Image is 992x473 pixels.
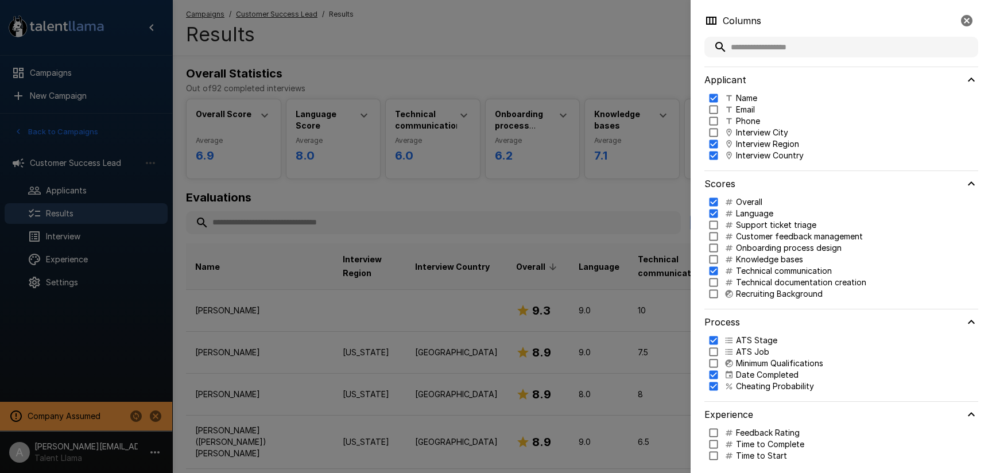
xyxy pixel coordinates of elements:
p: Onboarding process design [736,242,842,254]
p: ATS Stage [736,335,777,346]
p: Technical documentation creation [736,277,866,288]
p: Minimum Qualifications [736,358,823,369]
p: Columns [723,14,761,28]
p: Knowledge bases [736,254,803,265]
p: Technical communication [736,265,832,277]
p: Interview Region [736,138,799,150]
p: Support ticket triage [736,219,816,231]
p: Recruiting Background [736,288,823,300]
p: Time to Complete [736,439,804,450]
p: Cheating Probability [736,381,814,392]
p: Date Completed [736,369,799,381]
p: Interview Country [736,150,804,161]
h6: Scores [704,176,735,192]
p: Time to Start [736,450,787,462]
h6: Applicant [704,72,746,88]
p: Overall [736,196,762,208]
p: Email [736,104,755,115]
p: Phone [736,115,760,127]
p: ATS Job [736,346,769,358]
p: Interview City [736,127,788,138]
p: Feedback Rating [736,427,800,439]
p: Language [736,208,773,219]
p: Name [736,92,757,104]
h6: Experience [704,406,753,422]
p: Customer feedback management [736,231,863,242]
h6: Process [704,314,740,330]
